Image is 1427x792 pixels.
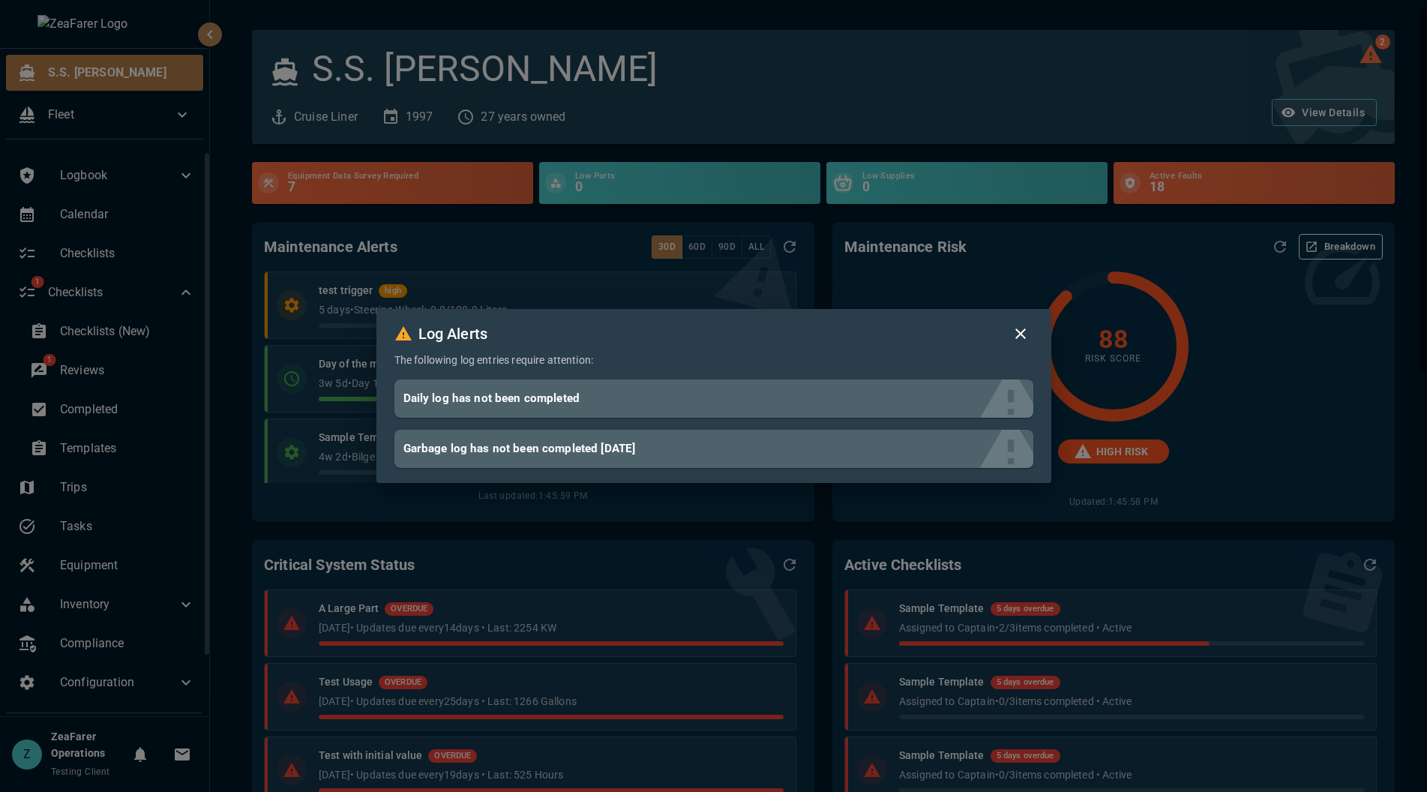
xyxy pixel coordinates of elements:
button: Daily log has not been completed [394,379,1033,418]
button: Garbage log has not been completed [DATE] [394,430,1033,468]
p: The following log entries require attention: [394,352,1033,367]
h6: Daily log has not been completed [403,388,1012,409]
h6: Garbage log has not been completed [DATE] [403,439,1012,459]
h6: Log Alerts [418,322,488,346]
